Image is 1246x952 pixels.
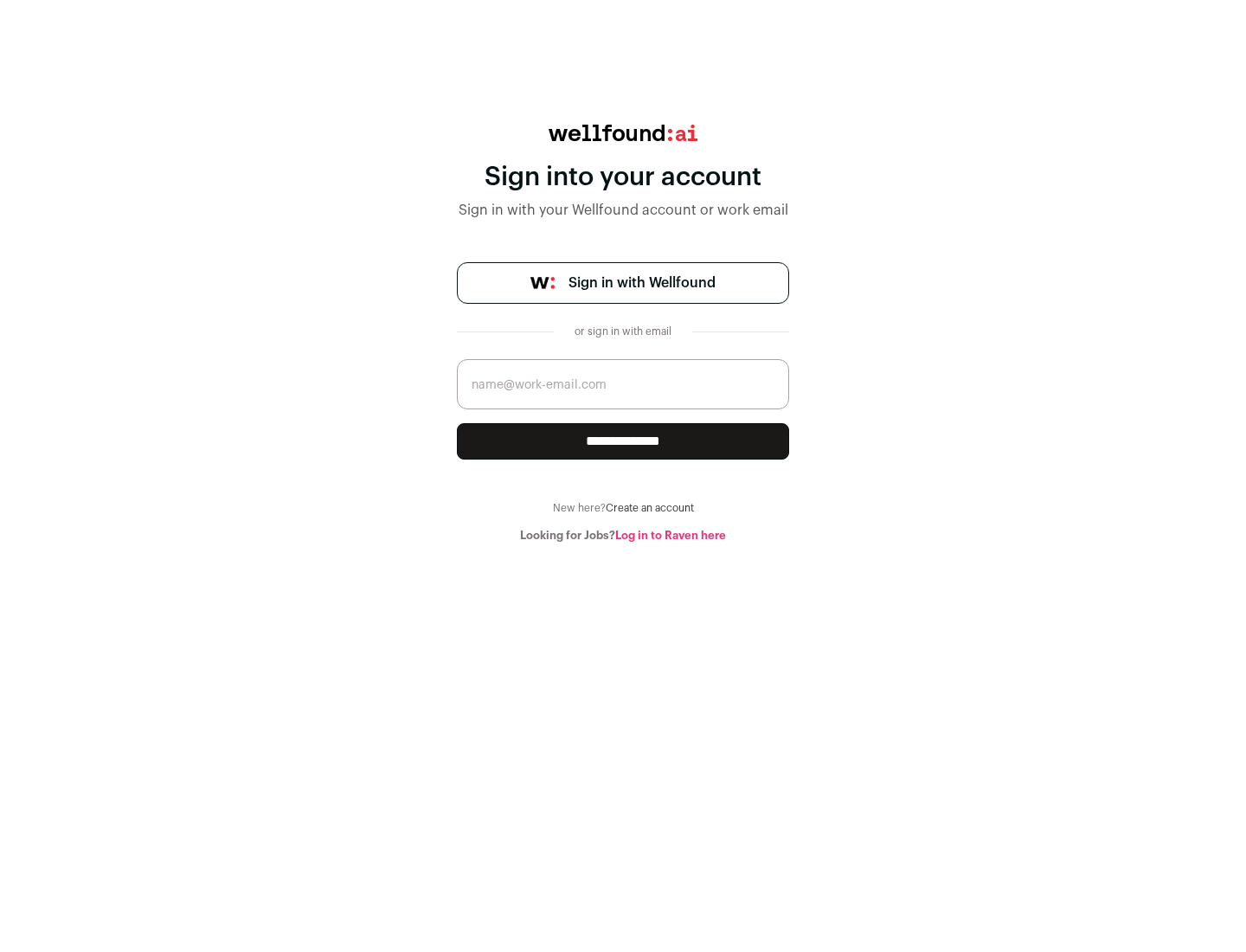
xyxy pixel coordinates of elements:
[615,530,726,541] a: Log in to Raven here
[530,277,555,289] img: wellfound-symbol-flush-black-fb3c872781a75f747ccb3a119075da62bfe97bd399995f84a933054e44a575c4.png
[549,125,697,141] img: wellfound:ai
[568,325,678,338] div: or sign in with email
[457,529,789,543] div: Looking for Jobs?
[457,162,789,193] div: Sign into your account
[457,501,789,515] div: New here?
[457,359,789,409] input: name@work-email.com
[606,503,694,513] a: Create an account
[457,262,789,304] a: Sign in with Wellfound
[457,200,789,221] div: Sign in with your Wellfound account or work email
[568,273,716,293] span: Sign in with Wellfound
